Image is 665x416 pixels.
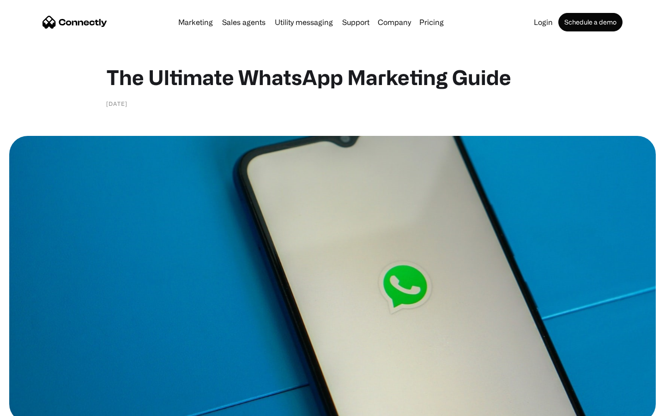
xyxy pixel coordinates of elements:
[218,18,269,26] a: Sales agents
[175,18,217,26] a: Marketing
[18,400,55,413] ul: Language list
[9,400,55,413] aside: Language selected: English
[339,18,373,26] a: Support
[378,16,411,29] div: Company
[530,18,556,26] a: Login
[271,18,337,26] a: Utility messaging
[558,13,623,31] a: Schedule a demo
[416,18,447,26] a: Pricing
[106,65,559,90] h1: The Ultimate WhatsApp Marketing Guide
[106,99,127,108] div: [DATE]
